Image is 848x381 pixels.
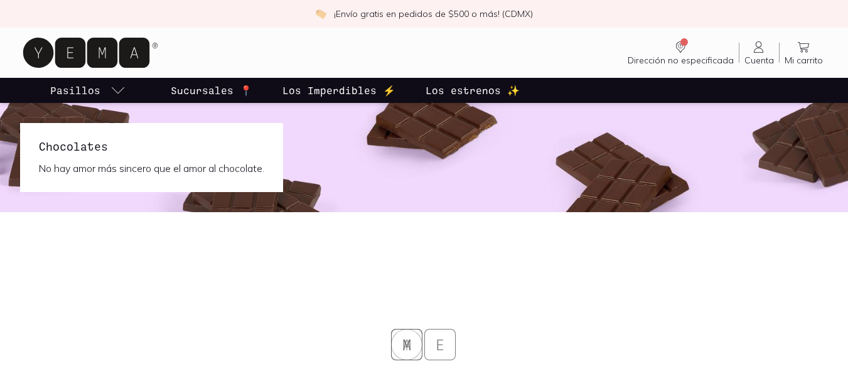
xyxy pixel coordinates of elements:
a: Sucursales 📍 [168,78,255,103]
a: Cuenta [739,40,779,66]
a: Mi carrito [780,40,828,66]
p: No hay amor más sincero que el amor al chocolate. [39,159,264,177]
a: Los estrenos ✨ [423,78,522,103]
span: Mi carrito [785,55,823,66]
a: Dirección no especificada [623,40,739,66]
a: pasillo-todos-link [48,78,128,103]
p: Sucursales 📍 [171,83,252,98]
span: Dirección no especificada [628,55,734,66]
span: Cuenta [744,55,774,66]
p: ¡Envío gratis en pedidos de $500 o más! (CDMX) [334,8,533,20]
p: Los Imperdibles ⚡️ [282,83,395,98]
p: Pasillos [50,83,100,98]
span: M [391,329,422,360]
img: check [315,8,326,19]
p: Los estrenos ✨ [426,83,520,98]
h1: Chocolates [39,138,264,154]
a: Los Imperdibles ⚡️ [280,78,398,103]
